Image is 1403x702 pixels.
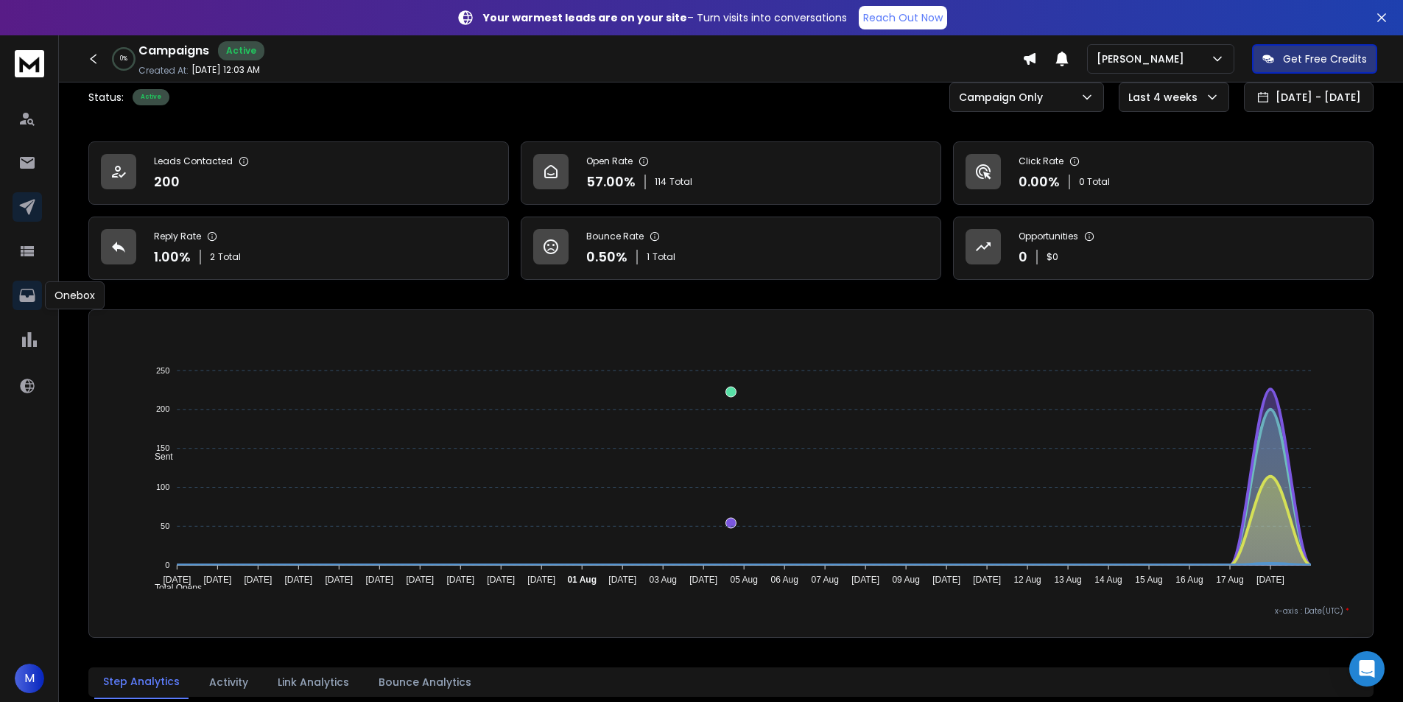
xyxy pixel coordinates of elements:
[586,247,627,267] p: 0.50 %
[156,482,169,491] tspan: 100
[1252,44,1377,74] button: Get Free Credits
[973,575,1001,585] tspan: [DATE]
[15,664,44,693] button: M
[138,65,189,77] p: Created At:
[811,575,838,585] tspan: 07 Aug
[487,575,515,585] tspan: [DATE]
[325,575,353,585] tspan: [DATE]
[1094,575,1122,585] tspan: 14 Aug
[154,155,233,167] p: Leads Contacted
[218,41,264,60] div: Active
[1244,83,1374,112] button: [DATE] - [DATE]
[647,251,650,263] span: 1
[133,89,169,105] div: Active
[1256,575,1284,585] tspan: [DATE]
[932,575,960,585] tspan: [DATE]
[218,251,241,263] span: Total
[156,443,169,452] tspan: 150
[689,575,717,585] tspan: [DATE]
[608,575,636,585] tspan: [DATE]
[156,366,169,375] tspan: 250
[770,575,798,585] tspan: 06 Aug
[953,217,1374,280] a: Opportunities0$0
[1097,52,1190,66] p: [PERSON_NAME]
[154,247,191,267] p: 1.00 %
[15,50,44,77] img: logo
[851,575,879,585] tspan: [DATE]
[88,217,509,280] a: Reply Rate1.00%2Total
[154,172,180,192] p: 200
[521,141,941,205] a: Open Rate57.00%114Total
[1054,575,1081,585] tspan: 13 Aug
[244,575,272,585] tspan: [DATE]
[156,405,169,414] tspan: 200
[527,575,555,585] tspan: [DATE]
[892,575,919,585] tspan: 09 Aug
[163,575,191,585] tspan: [DATE]
[1019,155,1063,167] p: Click Rate
[161,522,169,530] tspan: 50
[586,231,644,242] p: Bounce Rate
[669,176,692,188] span: Total
[88,141,509,205] a: Leads Contacted200
[120,55,127,63] p: 0 %
[45,281,105,309] div: Onebox
[370,666,480,698] button: Bounce Analytics
[365,575,393,585] tspan: [DATE]
[200,666,257,698] button: Activity
[1216,575,1243,585] tspan: 17 Aug
[567,575,597,585] tspan: 01 Aug
[154,231,201,242] p: Reply Rate
[483,10,847,25] p: – Turn visits into conversations
[953,141,1374,205] a: Click Rate0.00%0 Total
[1047,251,1058,263] p: $ 0
[1019,247,1027,267] p: 0
[653,251,675,263] span: Total
[859,6,947,29] a: Reach Out Now
[959,90,1049,105] p: Campaign Only
[650,575,677,585] tspan: 03 Aug
[1128,90,1203,105] p: Last 4 weeks
[586,172,636,192] p: 57.00 %
[203,575,231,585] tspan: [DATE]
[1079,176,1110,188] p: 0 Total
[94,665,189,699] button: Step Analytics
[1013,575,1041,585] tspan: 12 Aug
[1283,52,1367,66] p: Get Free Credits
[1175,575,1203,585] tspan: 16 Aug
[1019,172,1060,192] p: 0.00 %
[1349,651,1385,687] div: Open Intercom Messenger
[655,176,667,188] span: 114
[406,575,434,585] tspan: [DATE]
[144,583,202,593] span: Total Opens
[165,561,169,569] tspan: 0
[191,64,260,76] p: [DATE] 12:03 AM
[730,575,757,585] tspan: 05 Aug
[113,606,1349,617] p: x-axis : Date(UTC)
[269,666,358,698] button: Link Analytics
[586,155,633,167] p: Open Rate
[863,10,943,25] p: Reach Out Now
[210,251,215,263] span: 2
[521,217,941,280] a: Bounce Rate0.50%1Total
[1135,575,1162,585] tspan: 15 Aug
[284,575,312,585] tspan: [DATE]
[1019,231,1078,242] p: Opportunities
[144,452,173,462] span: Sent
[446,575,474,585] tspan: [DATE]
[483,10,687,25] strong: Your warmest leads are on your site
[138,42,209,60] h1: Campaigns
[88,90,124,105] p: Status:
